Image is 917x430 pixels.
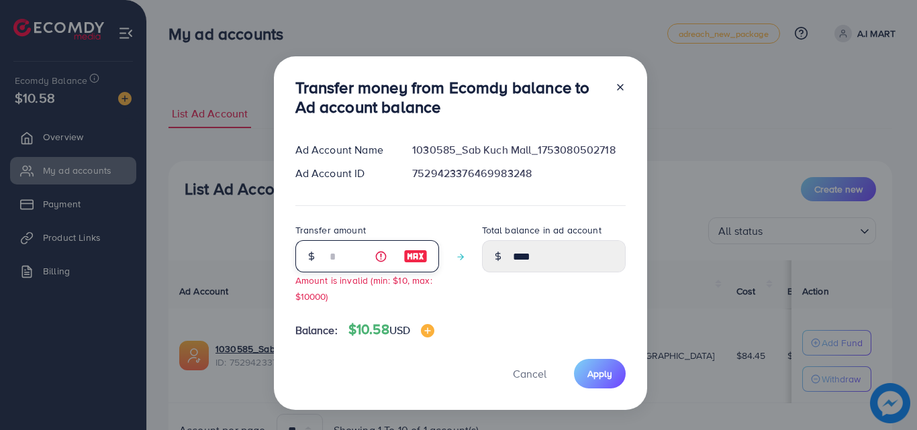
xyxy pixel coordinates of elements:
[348,321,434,338] h4: $10.58
[401,142,636,158] div: 1030585_Sab Kuch Mall_1753080502718
[295,274,432,302] small: Amount is invalid (min: $10, max: $10000)
[496,359,563,388] button: Cancel
[421,324,434,337] img: image
[285,142,402,158] div: Ad Account Name
[295,223,366,237] label: Transfer amount
[482,223,601,237] label: Total balance in ad account
[574,359,626,388] button: Apply
[513,366,546,381] span: Cancel
[295,78,604,117] h3: Transfer money from Ecomdy balance to Ad account balance
[403,248,428,264] img: image
[295,323,338,338] span: Balance:
[587,367,612,380] span: Apply
[285,166,402,181] div: Ad Account ID
[389,323,410,337] span: USD
[401,166,636,181] div: 7529423376469983248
